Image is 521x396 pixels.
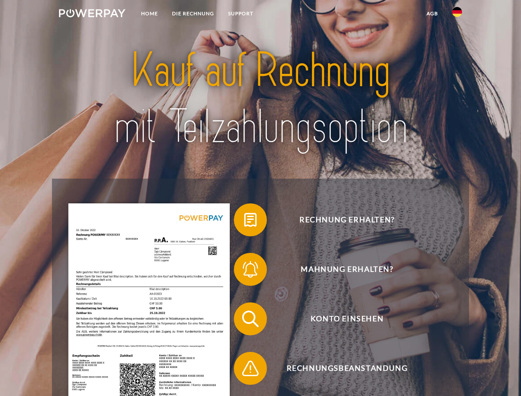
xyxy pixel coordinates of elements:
button: Mahnung erhalten? [234,253,448,286]
a: DIE RECHNUNG [165,6,221,21]
button: Konto einsehen [234,302,448,335]
a: Home [134,6,165,21]
img: qb_search.svg [240,309,261,329]
img: qb_bell.svg [240,259,261,280]
a: agb [420,6,445,21]
a: SUPPORT [221,6,260,21]
img: qb_bill.svg [240,210,261,230]
img: qb_warning.svg [240,358,261,379]
img: logo-powerpay-white.svg [59,9,125,17]
img: title-powerpay_de.svg [79,40,442,158]
span: Rechnung erhalten? [246,203,448,236]
iframe: Button to launch messaging window [488,363,514,389]
span: Konto einsehen [246,302,448,335]
span: Mahnung erhalten? [246,253,448,286]
button: Rechnung erhalten? [234,203,448,236]
span: Rechnungsbeanstandung [246,352,448,385]
img: de [452,7,462,17]
button: Rechnungsbeanstandung [234,352,448,385]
